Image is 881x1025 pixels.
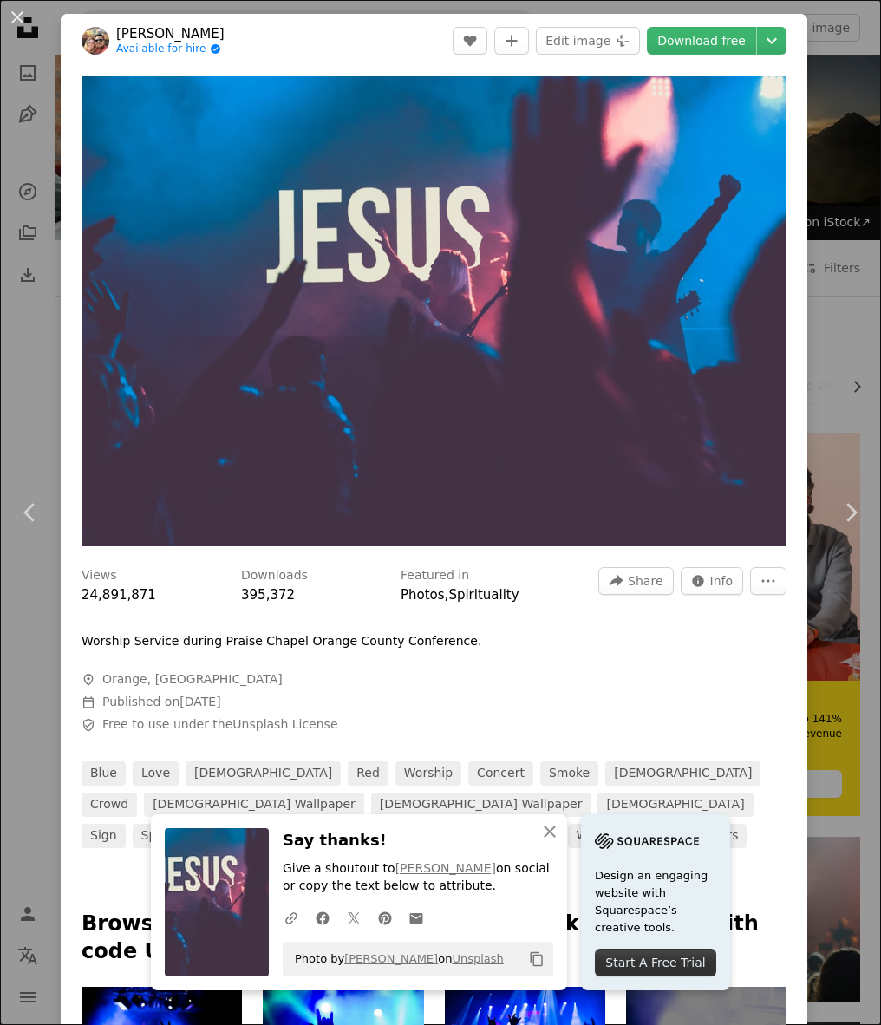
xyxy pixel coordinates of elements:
[116,42,225,56] a: Available for hire
[597,793,753,817] a: [DEMOGRAPHIC_DATA]
[522,944,551,974] button: Copy to clipboard
[401,587,445,603] a: Photos
[595,866,716,936] span: Design an engaging website with Squarespace’s creative tools.
[445,587,449,603] span: ,
[82,633,481,650] p: Worship Service during Praise Chapel Orange County Conference.
[540,761,598,786] a: smoke
[307,900,338,935] a: Share on Facebook
[82,793,137,817] a: crowd
[401,567,469,584] h3: Featured in
[286,945,504,973] span: Photo by on
[82,911,786,966] p: Browse premium related images on iStock | Save 20% with code UNSPLASH20
[186,761,341,786] a: [DEMOGRAPHIC_DATA]
[179,695,220,708] time: October 10, 2017 at 8:22:42 PM PDT
[102,695,221,708] span: Published on
[82,824,126,848] a: sign
[133,824,216,848] a: spirituality
[605,761,760,786] a: [DEMOGRAPHIC_DATA]
[232,717,337,731] a: Unsplash License
[395,861,496,875] a: [PERSON_NAME]
[681,567,744,595] button: Stats about this image
[468,761,533,786] a: concert
[344,952,438,965] a: [PERSON_NAME]
[757,27,786,55] button: Choose download size
[595,949,716,976] div: Start A Free Trial
[581,814,730,990] a: Design an engaging website with Squarespace’s creative tools.Start A Free Trial
[144,793,364,817] a: [DEMOGRAPHIC_DATA] wallpaper
[820,429,881,596] a: Next
[82,76,786,546] button: Zoom in on this image
[82,27,109,55] img: Go to Edward Cisneros's profile
[283,828,553,853] h3: Say thanks!
[241,567,308,584] h3: Downloads
[647,27,756,55] a: Download free
[494,27,529,55] button: Add to Collection
[102,716,338,734] span: Free to use under the
[348,761,388,786] a: red
[453,27,487,55] button: Like
[283,860,553,895] p: Give a shoutout to on social or copy the text below to attribute.
[628,568,662,594] span: Share
[241,587,295,603] span: 395,372
[82,567,117,584] h3: Views
[82,587,156,603] span: 24,891,871
[102,671,283,689] span: Orange, [GEOGRAPHIC_DATA]
[395,761,461,786] a: worship
[369,900,401,935] a: Share on Pinterest
[536,27,640,55] button: Edit image
[452,952,503,965] a: Unsplash
[401,900,432,935] a: Share over email
[133,761,179,786] a: love
[448,587,519,603] a: Spirituality
[598,567,673,595] button: Share this image
[82,76,786,546] img: religious concert performed by a band on stage
[750,567,786,595] button: More Actions
[82,761,126,786] a: blue
[595,828,699,854] img: file-1705255347840-230a6ab5bca9image
[371,793,591,817] a: [DEMOGRAPHIC_DATA] wallpaper
[338,900,369,935] a: Share on Twitter
[710,568,734,594] span: Info
[116,25,225,42] a: [PERSON_NAME]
